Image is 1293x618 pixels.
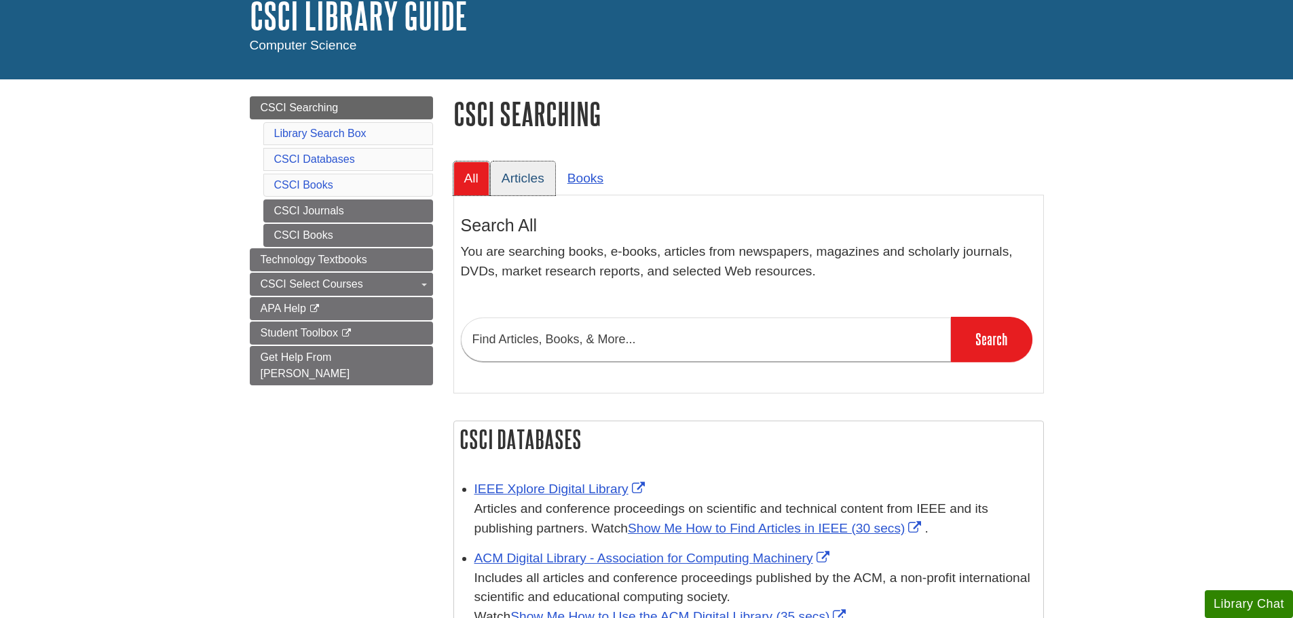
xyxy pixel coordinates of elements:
[628,521,924,535] a: Link opens in new window
[250,38,357,52] span: Computer Science
[309,305,320,313] i: This link opens in a new window
[461,216,1036,235] h3: Search All
[474,499,1036,539] p: Articles and conference proceedings on scientific and technical content from IEEE and its publish...
[261,254,367,265] span: Technology Textbooks
[474,551,833,565] a: Link opens in new window
[557,161,614,195] a: Books
[341,329,352,338] i: This link opens in a new window
[261,327,338,339] span: Student Toolbox
[1205,590,1293,618] button: Library Chat
[250,322,433,345] a: Student Toolbox
[461,242,1036,282] p: You are searching books, e-books, articles from newspapers, magazines and scholarly journals, DVD...
[263,224,433,247] a: CSCI Books
[261,303,306,314] span: APA Help
[491,161,555,195] a: Articles
[250,248,433,271] a: Technology Textbooks
[274,153,355,165] a: CSCI Databases
[461,317,951,362] input: Find Articles, Books, & More...
[250,96,433,385] div: Guide Page Menu
[474,482,648,496] a: Link opens in new window
[274,179,333,191] a: CSCI Books
[250,297,433,320] a: APA Help
[263,199,433,223] a: CSCI Journals
[453,161,489,195] a: All
[951,317,1032,362] input: Search
[274,128,367,139] a: Library Search Box
[261,102,339,113] span: CSCI Searching
[250,273,433,296] a: CSCI Select Courses
[261,351,350,379] span: Get Help From [PERSON_NAME]
[250,346,433,385] a: Get Help From [PERSON_NAME]
[454,421,1043,457] h2: CSCI Databases
[453,96,1044,131] h1: CSCI Searching
[261,278,363,290] span: CSCI Select Courses
[250,96,433,119] a: CSCI Searching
